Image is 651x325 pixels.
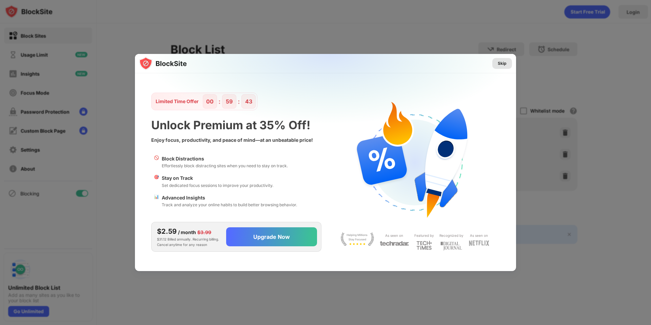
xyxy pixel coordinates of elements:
div: Featured by [414,232,434,239]
div: Track and analyze your online habits to build better browsing behavior. [162,202,297,208]
div: Upgrade Now [253,233,290,240]
img: light-netflix.svg [469,241,489,246]
img: light-stay-focus.svg [340,232,374,246]
img: light-digital-journal.svg [440,241,462,252]
div: Recognized by [439,232,463,239]
div: $31.12 Billed annually. Recurring billing. Cancel anytime for any reason [157,226,221,247]
div: / month [178,229,196,236]
img: light-techtimes.svg [416,241,432,250]
div: $3.99 [197,229,211,236]
img: gradient.svg [139,54,520,188]
div: 📊 [154,194,159,208]
img: light-techradar.svg [380,241,409,246]
div: As seen on [385,232,403,239]
div: $2.59 [157,226,177,236]
div: As seen on [470,232,488,239]
div: Skip [498,60,507,67]
div: Advanced Insights [162,194,297,202]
